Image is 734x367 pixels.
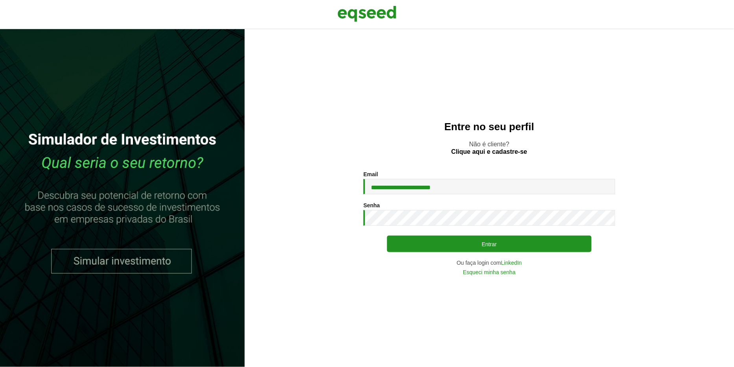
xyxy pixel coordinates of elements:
[260,121,718,133] h2: Entre no seu perfil
[260,140,718,155] p: Não é cliente?
[363,172,378,177] label: Email
[363,260,615,266] div: Ou faça login com
[501,260,522,266] a: LinkedIn
[337,4,397,24] img: EqSeed Logo
[363,203,380,208] label: Senha
[463,269,516,275] a: Esqueci minha senha
[387,236,592,252] button: Entrar
[452,149,527,155] a: Clique aqui e cadastre-se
